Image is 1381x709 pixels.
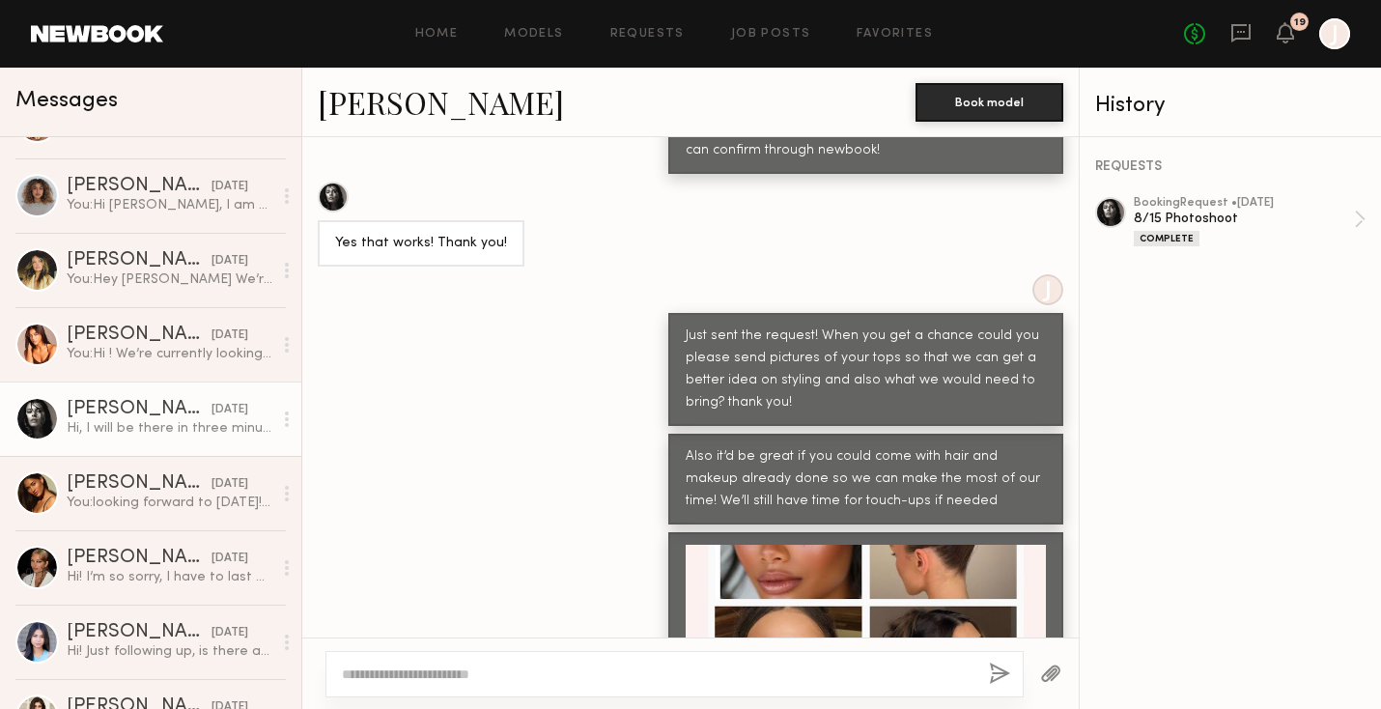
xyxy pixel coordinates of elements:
[504,28,563,41] a: Models
[67,642,272,661] div: Hi! Just following up, is there any update on the shoot [DATE]?
[67,494,272,512] div: You: looking forward to [DATE]! don't forget tops/shoes :)
[1095,95,1366,117] div: History
[731,28,811,41] a: Job Posts
[67,251,211,270] div: [PERSON_NAME]
[67,345,272,363] div: You: Hi ! We’re currently looking for a model to shoot social media content [DATE][DATE] around 4...
[67,568,272,586] div: Hi! I’m so sorry, I have to last minute cancel for the shoot [DATE]. Is there a way we cld shoot ...
[211,326,248,345] div: [DATE]
[1134,197,1366,246] a: bookingRequest •[DATE]8/15 PhotoshootComplete
[15,90,118,112] span: Messages
[67,623,211,642] div: [PERSON_NAME]
[67,474,211,494] div: [PERSON_NAME]
[1095,160,1366,174] div: REQUESTS
[686,446,1046,513] div: Also it’d be great if you could come with hair and makeup already done so we can make the most of...
[610,28,685,41] a: Requests
[67,549,211,568] div: [PERSON_NAME]
[335,233,507,255] div: Yes that works! Thank you!
[916,93,1063,109] a: Book model
[1134,210,1354,228] div: 8/15 Photoshoot
[857,28,933,41] a: Favorites
[67,419,272,438] div: Hi, I will be there in three minutes
[67,326,211,345] div: [PERSON_NAME]
[1134,231,1199,246] div: Complete
[686,326,1046,414] div: Just sent the request! When you get a chance could you please send pictures of your tops so that ...
[67,270,272,289] div: You: Hey [PERSON_NAME] We’re currently looking for a model to shoot social media content [DATE][D...
[211,401,248,419] div: [DATE]
[211,252,248,270] div: [DATE]
[211,624,248,642] div: [DATE]
[415,28,459,41] a: Home
[211,475,248,494] div: [DATE]
[67,196,272,214] div: You: Hi [PERSON_NAME], I am currently looking for a model to shoot social media content [DATE][DA...
[1319,18,1350,49] a: J
[1294,17,1306,28] div: 19
[916,83,1063,122] button: Book model
[1134,197,1354,210] div: booking Request • [DATE]
[67,400,211,419] div: [PERSON_NAME]
[211,178,248,196] div: [DATE]
[211,550,248,568] div: [DATE]
[318,81,564,123] a: [PERSON_NAME]
[67,177,211,196] div: [PERSON_NAME]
